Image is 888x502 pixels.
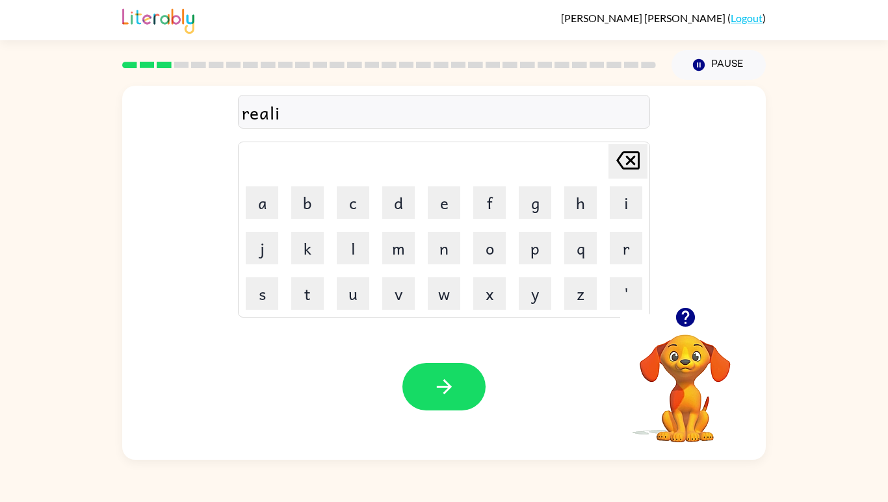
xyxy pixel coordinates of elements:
[428,277,460,310] button: w
[291,186,324,219] button: b
[564,277,597,310] button: z
[291,232,324,264] button: k
[473,186,506,219] button: f
[337,277,369,310] button: u
[672,50,766,80] button: Pause
[519,186,551,219] button: g
[731,12,763,24] a: Logout
[246,186,278,219] button: a
[337,232,369,264] button: l
[246,277,278,310] button: s
[561,12,766,24] div: ( )
[519,232,551,264] button: p
[337,186,369,219] button: c
[561,12,727,24] span: [PERSON_NAME] [PERSON_NAME]
[242,99,646,126] div: reali
[246,232,278,264] button: j
[610,277,642,310] button: '
[610,186,642,219] button: i
[519,277,551,310] button: y
[122,5,194,34] img: Literably
[564,186,597,219] button: h
[473,232,506,264] button: o
[382,277,415,310] button: v
[428,232,460,264] button: n
[620,314,750,444] video: Your browser must support playing .mp4 files to use Literably. Please try using another browser.
[564,232,597,264] button: q
[610,232,642,264] button: r
[473,277,506,310] button: x
[291,277,324,310] button: t
[382,186,415,219] button: d
[382,232,415,264] button: m
[428,186,460,219] button: e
